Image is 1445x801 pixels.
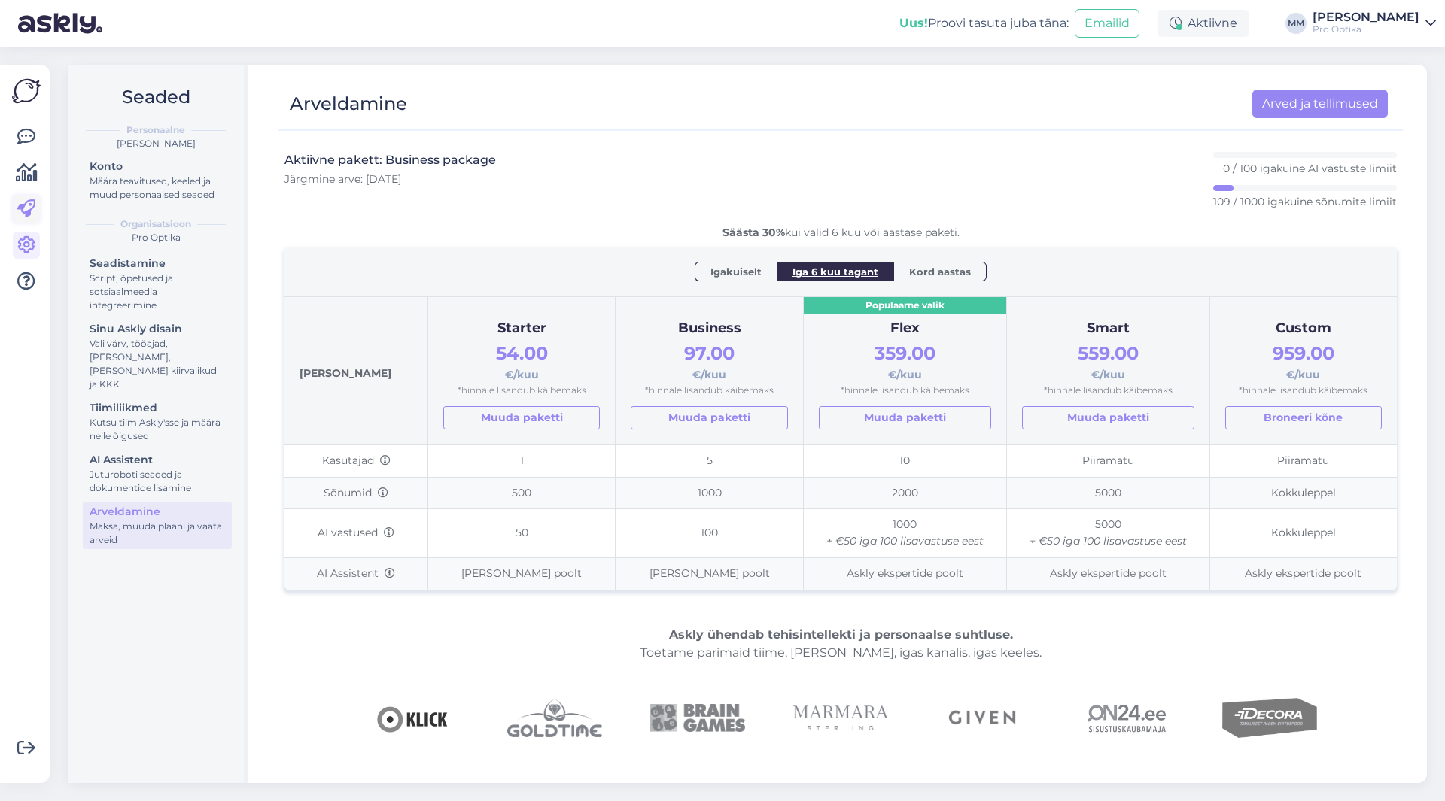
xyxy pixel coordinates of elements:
[90,468,225,495] div: Juturoboti seaded ja dokumentide lisamine
[284,509,428,557] td: AI vastused
[90,416,225,443] div: Kutsu tiim Askly'sse ja määra neile õigused
[684,342,735,364] span: 97.00
[631,406,787,429] a: Muuda paketti
[284,225,1397,241] div: kui valid 6 kuu või aastase paketi.
[83,156,232,204] a: KontoMäära teavitused, keeled ja muud personaalsed seaded
[1213,194,1397,209] p: 109 / 1000 igakuine sõnumite limiit
[1225,339,1382,384] div: €/kuu
[1285,13,1307,34] div: MM
[669,627,1013,642] b: Askly ühendab tehisintellekti ja personaalse suhtluse.
[803,445,1006,478] td: 10
[12,77,41,105] img: Askly Logo
[364,671,459,766] img: Klick
[1209,477,1397,509] td: Kokkuleppel
[1313,23,1419,35] div: Pro Optika
[284,445,428,478] td: Kasutajad
[83,502,232,549] a: ArveldamineMaksa, muuda plaani ja vaata arveid
[507,671,602,766] img: Goldtime
[428,509,616,557] td: 50
[722,226,785,239] b: Säästa 30%
[804,297,1006,314] div: Populaarne valik
[126,123,185,137] b: Personaalne
[1075,9,1139,38] button: Emailid
[80,231,232,244] div: Pro Optika
[803,557,1006,589] td: Askly ekspertide poolt
[616,477,803,509] td: 1000
[443,318,600,339] div: Starter
[428,557,616,589] td: [PERSON_NAME] poolt
[899,14,1069,32] div: Proovi tasuta juba täna:
[1225,406,1382,429] button: Broneeri kõne
[90,452,225,468] div: AI Assistent
[819,318,991,339] div: Flex
[284,626,1397,662] div: Toetame parimaid tiime, [PERSON_NAME], igas kanalis, igas keeles.
[496,342,548,364] span: 54.00
[1209,557,1397,589] td: Askly ekspertide poolt
[826,534,984,548] i: + €50 iga 100 lisavastuse eest
[631,339,787,384] div: €/kuu
[650,671,745,766] img: Braingames
[631,384,787,398] div: *hinnale lisandub käibemaks
[793,671,888,766] img: Marmarasterling
[1209,445,1397,478] td: Piiramatu
[875,342,935,364] span: 359.00
[90,256,225,272] div: Seadistamine
[819,406,991,429] a: Muuda paketti
[1225,318,1382,339] div: Custom
[1225,384,1382,398] div: *hinnale lisandub käibemaks
[443,384,600,398] div: *hinnale lisandub käibemaks
[284,477,428,509] td: Sõnumid
[1313,11,1436,35] a: [PERSON_NAME]Pro Optika
[90,159,225,174] div: Konto
[1079,671,1174,766] img: On24
[443,406,600,429] a: Muuda paketti
[819,339,991,384] div: €/kuu
[83,319,232,393] a: Sinu Askly disainVali värv, tööajad, [PERSON_NAME], [PERSON_NAME] kiirvalikud ja KKK
[1006,445,1209,478] td: Piiramatu
[284,172,401,186] span: Järgmine arve: [DATE]
[90,400,225,416] div: Tiimiliikmed
[1006,477,1209,509] td: 5000
[616,445,803,478] td: 5
[90,520,225,547] div: Maksa, muuda plaani ja vaata arveid
[803,477,1006,509] td: 2000
[1252,90,1388,118] a: Arved ja tellimused
[300,312,412,429] div: [PERSON_NAME]
[1158,10,1249,37] div: Aktiivne
[1022,384,1194,398] div: *hinnale lisandub käibemaks
[909,264,971,279] span: Kord aastas
[631,318,787,339] div: Business
[428,477,616,509] td: 500
[1223,161,1397,176] p: 0 / 100 igakuine AI vastuste limiit
[83,253,232,314] a: SeadistamineScript, õpetused ja sotsiaalmeedia integreerimine
[83,450,232,497] a: AI AssistentJuturoboti seaded ja dokumentide lisamine
[1006,509,1209,557] td: 5000
[819,384,991,398] div: *hinnale lisandub käibemaks
[1022,339,1194,384] div: €/kuu
[284,152,496,168] h3: Aktiivne pakett: Business package
[80,137,232,150] div: [PERSON_NAME]
[899,16,928,30] b: Uus!
[80,83,232,111] h2: Seaded
[90,174,225,202] div: Määra teavitused, keeled ja muud personaalsed seaded
[443,339,600,384] div: €/kuu
[284,557,428,589] td: AI Assistent
[1222,671,1317,766] img: Decora
[803,509,1006,557] td: 1000
[90,337,225,391] div: Vali värv, tööajad, [PERSON_NAME], [PERSON_NAME] kiirvalikud ja KKK
[90,504,225,520] div: Arveldamine
[1030,534,1187,548] i: + €50 iga 100 lisavastuse eest
[1313,11,1419,23] div: [PERSON_NAME]
[1078,342,1139,364] span: 559.00
[90,272,225,312] div: Script, õpetused ja sotsiaalmeedia integreerimine
[616,509,803,557] td: 100
[616,557,803,589] td: [PERSON_NAME] poolt
[1006,557,1209,589] td: Askly ekspertide poolt
[83,398,232,445] a: TiimiliikmedKutsu tiim Askly'sse ja määra neile õigused
[710,264,762,279] span: Igakuiselt
[90,321,225,337] div: Sinu Askly disain
[428,445,616,478] td: 1
[1209,509,1397,557] td: Kokkuleppel
[1273,342,1334,364] span: 959.00
[1022,318,1194,339] div: Smart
